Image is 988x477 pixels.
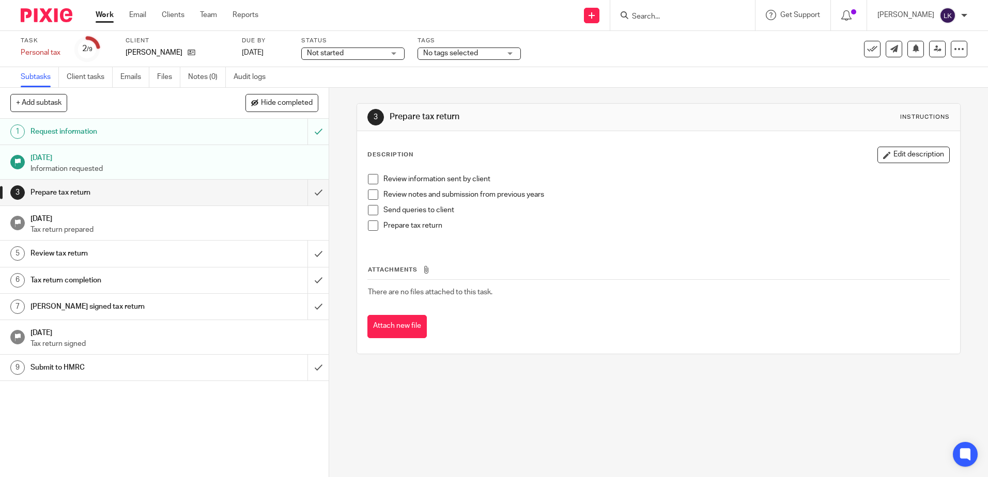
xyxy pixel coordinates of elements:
[30,150,319,163] h1: [DATE]
[10,94,67,112] button: + Add subtask
[245,94,318,112] button: Hide completed
[30,273,208,288] h1: Tax return completion
[234,67,273,87] a: Audit logs
[383,220,949,231] p: Prepare tax return
[233,10,258,20] a: Reports
[10,185,25,200] div: 3
[368,289,492,296] span: There are no files attached to this task.
[30,339,319,349] p: Tax return signed
[126,37,229,45] label: Client
[200,10,217,20] a: Team
[877,10,934,20] p: [PERSON_NAME]
[21,37,62,45] label: Task
[129,10,146,20] a: Email
[30,185,208,200] h1: Prepare tax return
[10,124,25,139] div: 1
[120,67,149,87] a: Emails
[30,246,208,261] h1: Review tax return
[418,37,521,45] label: Tags
[367,109,384,125] div: 3
[368,267,418,273] span: Attachments
[96,10,114,20] a: Work
[383,174,949,184] p: Review information sent by client
[82,43,92,55] div: 2
[21,8,72,22] img: Pixie
[423,50,478,57] span: No tags selected
[30,211,319,224] h1: [DATE]
[126,47,182,58] p: [PERSON_NAME]
[261,99,313,107] span: Hide completed
[10,360,25,375] div: 9
[307,50,344,57] span: Not started
[30,299,208,314] h1: [PERSON_NAME] signed tax return
[367,151,413,159] p: Description
[383,205,949,215] p: Send queries to client
[242,37,288,45] label: Due by
[10,299,25,314] div: 7
[390,112,681,122] h1: Prepare tax return
[67,67,113,87] a: Client tasks
[30,124,208,139] h1: Request information
[30,360,208,375] h1: Submit to HMRC
[21,67,59,87] a: Subtasks
[877,147,950,163] button: Edit description
[87,46,92,52] small: /9
[188,67,226,87] a: Notes (0)
[383,189,949,200] p: Review notes and submission from previous years
[162,10,184,20] a: Clients
[21,47,62,58] div: Personal tax
[631,12,724,22] input: Search
[30,164,319,174] p: Information requested
[900,113,950,121] div: Instructions
[242,49,264,56] span: [DATE]
[301,37,405,45] label: Status
[157,67,180,87] a: Files
[367,315,427,338] button: Attach new file
[939,7,956,24] img: svg%3E
[780,11,820,19] span: Get Support
[30,325,319,338] h1: [DATE]
[30,225,319,235] p: Tax return prepared
[10,246,25,261] div: 5
[10,273,25,288] div: 6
